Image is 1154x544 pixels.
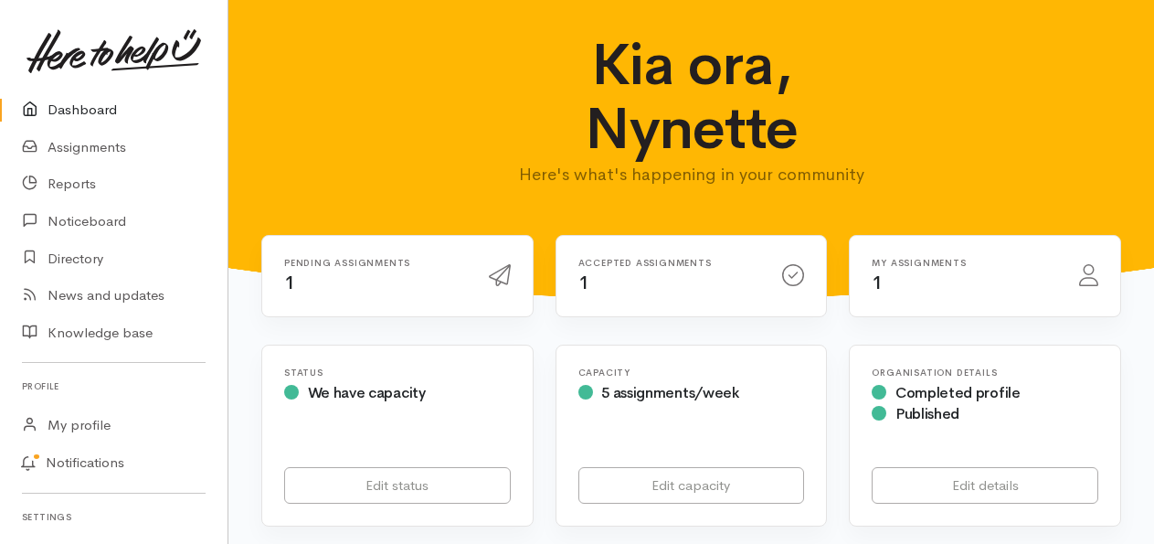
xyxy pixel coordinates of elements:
h6: Profile [22,374,206,399]
span: Completed profile [895,383,1021,402]
h6: Organisation Details [872,368,1098,378]
span: 5 assignments/week [601,383,738,402]
span: 1 [284,272,295,294]
a: Edit status [284,467,511,505]
h6: Pending assignments [284,258,467,268]
h1: Kia ora, Nynette [482,33,901,162]
h6: Capacity [578,368,805,378]
h6: My assignments [872,258,1057,268]
a: Edit details [872,467,1098,505]
span: 1 [872,272,883,294]
a: Edit capacity [578,467,805,505]
h6: Accepted assignments [578,258,761,268]
p: Here's what's happening in your community [482,162,901,187]
span: 1 [578,272,589,294]
h6: Settings [22,505,206,529]
span: Published [895,404,959,423]
span: We have capacity [308,383,426,402]
h6: Status [284,368,511,378]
